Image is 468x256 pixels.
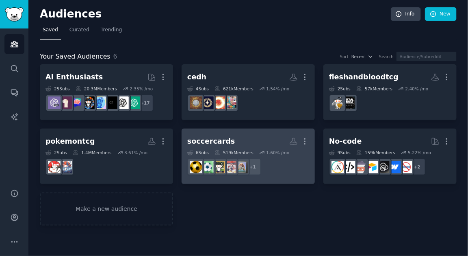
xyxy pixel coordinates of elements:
[400,161,412,173] img: nocode
[48,161,61,173] img: PokemonTCG
[235,161,248,173] img: footballcards
[323,129,457,184] a: No-code9Subs159kMembers5.22% /mo+2nocodewebflowNoCodeSaaSAirtablenocodelowcodeNoCodeMovementAdalo
[40,8,391,21] h2: Audiences
[356,150,395,155] div: 159k Members
[356,86,392,92] div: 57k Members
[377,161,390,173] img: NoCodeSaaS
[388,161,401,173] img: webflow
[187,72,206,82] div: cedh
[190,161,202,173] img: soccercards
[340,54,349,59] div: Sort
[45,136,95,147] div: pokemontcg
[331,96,344,109] img: FleshandBloodTCG
[40,193,173,225] a: Make a new audience
[69,26,89,34] span: Curated
[329,86,351,92] div: 2 Sub s
[73,150,111,155] div: 1.4M Members
[201,96,214,109] img: Lorcana
[93,96,106,109] img: artificial
[67,24,92,40] a: Curated
[323,64,457,120] a: fleshandbloodtcg2Subs57kMembers2.40% /mostarwarsunlimitedFleshandBloodTCG
[329,72,399,82] div: fleshandbloodtcg
[59,161,72,173] img: AI_Agents
[187,150,209,155] div: 6 Sub s
[224,161,236,173] img: hockeycards
[101,26,122,34] span: Trending
[187,86,209,92] div: 4 Sub s
[5,7,24,22] img: GummySearch logo
[391,7,421,21] a: Info
[71,96,83,109] img: ChatGPTPromptGenius
[182,129,315,184] a: soccercards6Subs519kMembers1.60% /mo+1footballcardshockeycardsbaseballcardssoccercardsoccercards
[182,64,315,120] a: cedh4Subs621kMembers1.54% /moOnePieceTCGEDHLorcanaCompetitiveEDH
[266,150,289,155] div: 1.60 % /mo
[425,7,457,21] a: New
[113,53,117,60] span: 6
[45,150,67,155] div: 2 Sub s
[187,136,235,147] div: soccercards
[329,150,351,155] div: 9 Sub s
[82,96,95,109] img: aiArt
[40,52,110,62] span: Your Saved Audiences
[408,150,431,155] div: 5.22 % /mo
[331,161,344,173] img: Adalo
[45,86,70,92] div: 25 Sub s
[212,96,225,109] img: EDH
[214,150,253,155] div: 519k Members
[45,72,103,82] div: AI Enthusiasts
[128,96,140,109] img: ChatGPT
[59,96,72,109] img: LocalLLaMA
[40,24,61,40] a: Saved
[343,161,355,173] img: NoCodeMovement
[190,96,202,109] img: CompetitiveEDH
[409,158,426,175] div: + 2
[266,86,289,92] div: 1.54 % /mo
[40,129,173,184] a: pokemontcg2Subs1.4MMembers3.61% /moAI_AgentsPokemonTCG
[351,54,366,59] span: Recent
[201,161,214,173] img: soccercard
[214,86,253,92] div: 621k Members
[116,96,129,109] img: OpenAI
[354,161,367,173] img: nocodelowcode
[329,136,362,147] div: No-code
[396,52,457,61] input: Audience/Subreddit
[343,96,355,109] img: starwarsunlimited
[366,161,378,173] img: Airtable
[351,54,373,59] button: Recent
[48,96,61,109] img: ChatGPTPro
[105,96,117,109] img: ArtificialInteligence
[124,150,147,155] div: 3.61 % /mo
[405,86,429,92] div: 2.40 % /mo
[43,26,58,34] span: Saved
[130,86,153,92] div: 2.35 % /mo
[212,161,225,173] img: baseballcards
[76,86,117,92] div: 20.3M Members
[136,94,154,112] div: + 17
[244,158,261,175] div: + 1
[40,64,173,120] a: AI Enthusiasts25Subs20.3MMembers2.35% /mo+17ChatGPTOpenAIArtificialInteligenceartificialaiArtChat...
[379,54,394,59] div: Search
[224,96,236,109] img: OnePieceTCG
[98,24,125,40] a: Trending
